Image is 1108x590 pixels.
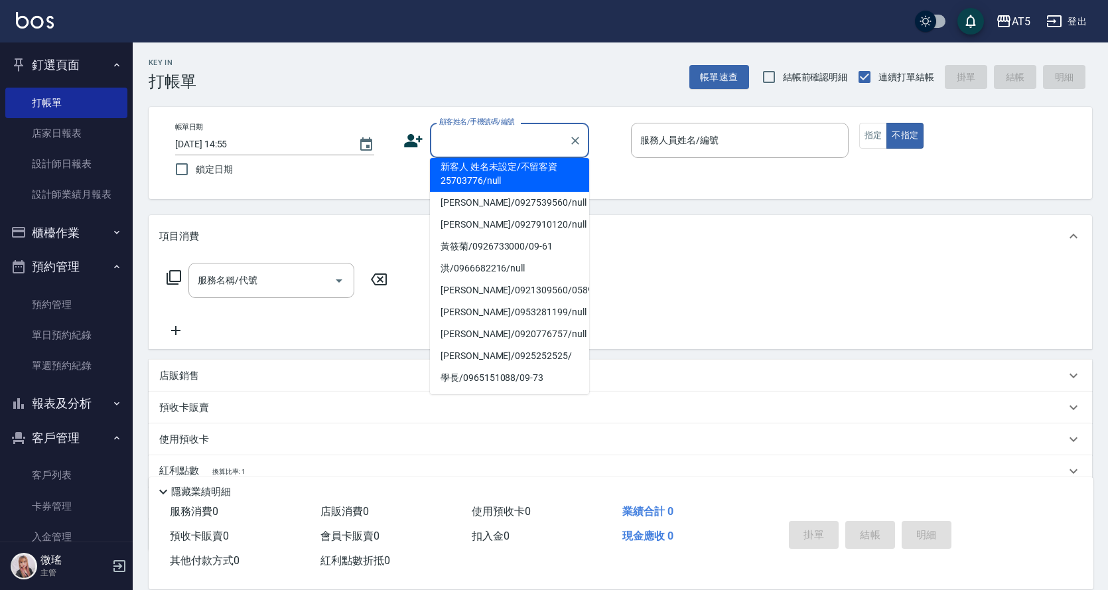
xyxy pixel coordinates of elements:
[320,505,369,518] span: 店販消費 0
[991,8,1036,35] button: AT5
[171,485,231,499] p: 隱藏業績明細
[5,88,127,118] a: 打帳單
[159,230,199,244] p: 項目消費
[40,567,108,579] p: 主管
[430,279,589,301] li: [PERSON_NAME]/0921309560/058992
[859,123,888,149] button: 指定
[196,163,233,177] span: 鎖定日期
[170,554,240,567] span: 其他付款方式 0
[5,289,127,320] a: 預約管理
[40,553,108,567] h5: 微瑤
[170,505,218,518] span: 服務消費 0
[212,468,245,475] span: 換算比率: 1
[149,58,196,67] h2: Key In
[430,345,589,367] li: [PERSON_NAME]/0925252525/
[886,123,924,149] button: 不指定
[5,250,127,284] button: 預約管理
[878,70,934,84] span: 連續打單結帳
[5,216,127,250] button: 櫃檯作業
[149,423,1092,455] div: 使用預收卡
[5,421,127,455] button: 客戶管理
[170,530,229,542] span: 預收卡販賣 0
[159,433,209,447] p: 使用預收卡
[5,460,127,490] a: 客戶列表
[5,522,127,552] a: 入金管理
[5,491,127,522] a: 卡券管理
[430,192,589,214] li: [PERSON_NAME]/0927539560/null
[159,369,199,383] p: 店販銷售
[5,320,127,350] a: 單日預約紀錄
[320,530,380,542] span: 會員卡販賣 0
[328,270,350,291] button: Open
[159,464,245,479] p: 紅利點數
[430,367,589,389] li: 學長/0965151088/09-73
[430,214,589,236] li: [PERSON_NAME]/0927910120/null
[430,258,589,279] li: 洪/0966682216/null
[5,179,127,210] a: 設計師業績月報表
[175,133,345,155] input: YYYY/MM/DD hh:mm
[149,360,1092,392] div: 店販銷售
[622,505,673,518] span: 業績合計 0
[472,530,510,542] span: 扣入金 0
[1041,9,1092,34] button: 登出
[5,350,127,381] a: 單週預約紀錄
[566,131,585,150] button: Clear
[16,12,54,29] img: Logo
[5,149,127,179] a: 設計師日報表
[783,70,848,84] span: 結帳前確認明細
[5,386,127,421] button: 報表及分析
[350,129,382,161] button: Choose date, selected date is 2025-10-11
[430,156,589,192] li: 新客人 姓名未設定/不留客資25703776/null
[149,392,1092,423] div: 預收卡販賣
[689,65,749,90] button: 帳單速查
[957,8,984,35] button: save
[149,455,1092,487] div: 紅利點數換算比率: 1
[430,323,589,345] li: [PERSON_NAME]/0920776757/null
[622,530,673,542] span: 現金應收 0
[11,553,37,579] img: Person
[430,301,589,323] li: [PERSON_NAME]/0953281199/null
[5,118,127,149] a: 店家日報表
[430,236,589,258] li: 黃筱菊/0926733000/09-61
[439,117,515,127] label: 顧客姓名/手機號碼/編號
[472,505,531,518] span: 使用預收卡 0
[1012,13,1030,30] div: AT5
[159,401,209,415] p: 預收卡販賣
[149,72,196,91] h3: 打帳單
[320,554,390,567] span: 紅利點數折抵 0
[175,122,203,132] label: 帳單日期
[5,48,127,82] button: 釘選頁面
[149,215,1092,258] div: 項目消費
